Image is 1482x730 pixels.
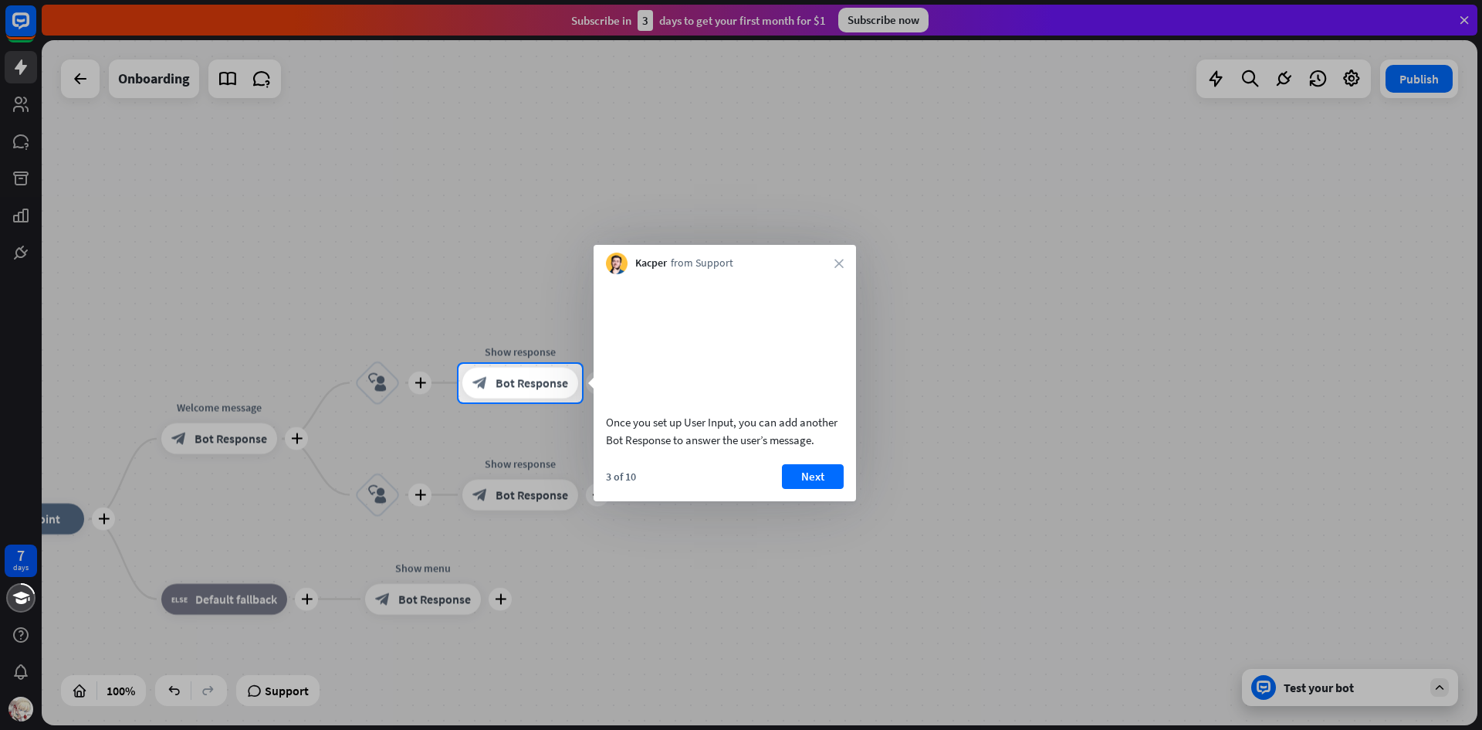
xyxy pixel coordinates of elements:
[606,470,636,484] div: 3 of 10
[472,375,488,391] i: block_bot_response
[12,6,59,53] button: Open LiveChat chat widget
[496,375,568,391] span: Bot Response
[671,256,733,271] span: from Support
[606,413,844,449] div: Once you set up User Input, you can add another Bot Response to answer the user’s message.
[635,256,667,271] span: Kacper
[834,259,844,268] i: close
[782,464,844,489] button: Next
